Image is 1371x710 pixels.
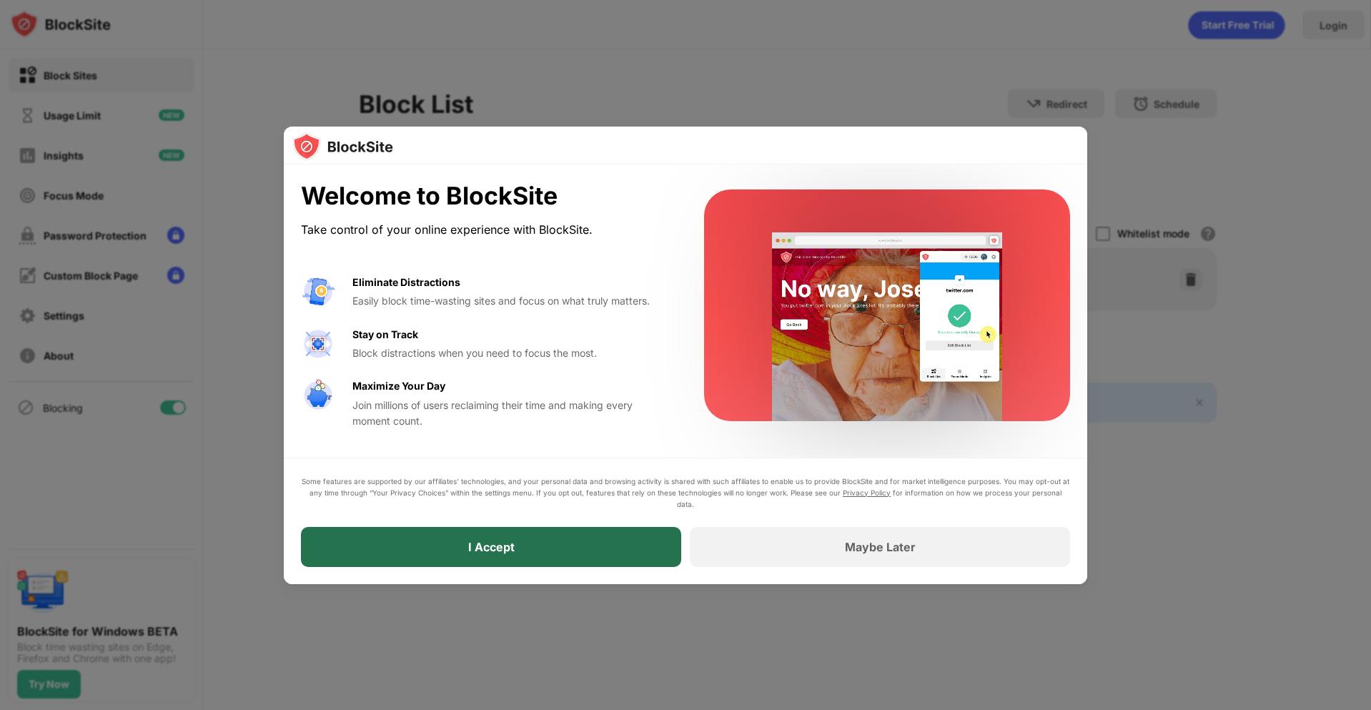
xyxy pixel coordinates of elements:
div: Block distractions when you need to focus the most. [352,345,670,361]
div: Maximize Your Day [352,378,445,394]
div: Maybe Later [845,540,916,554]
img: value-avoid-distractions.svg [301,275,335,309]
div: Welcome to BlockSite [301,182,670,211]
div: I Accept [468,540,515,554]
div: Take control of your online experience with BlockSite. [301,220,670,240]
div: Eliminate Distractions [352,275,460,290]
div: Easily block time-wasting sites and focus on what truly matters. [352,293,670,309]
div: Join millions of users reclaiming their time and making every moment count. [352,398,670,430]
div: Stay on Track [352,327,418,342]
a: Privacy Policy [843,488,891,497]
img: value-focus.svg [301,327,335,361]
div: Some features are supported by our affiliates’ technologies, and your personal data and browsing ... [301,475,1070,510]
img: logo-blocksite.svg [292,132,393,161]
img: value-safe-time.svg [301,378,335,413]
